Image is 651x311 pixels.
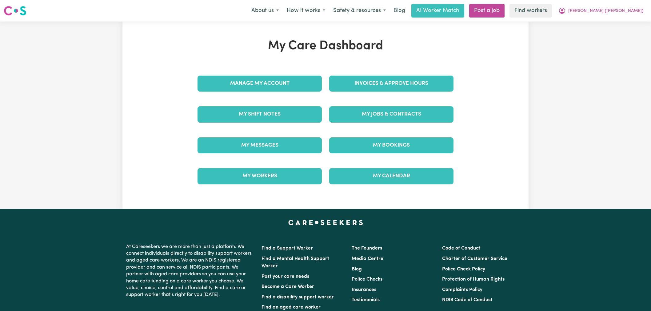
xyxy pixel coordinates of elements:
a: Blog [390,4,409,18]
a: Find a Support Worker [262,246,313,251]
button: Safety & resources [329,4,390,17]
h1: My Care Dashboard [194,39,457,53]
a: Media Centre [352,256,383,261]
span: [PERSON_NAME] ([PERSON_NAME]) [568,8,643,14]
a: Code of Conduct [442,246,480,251]
button: My Account [554,4,647,17]
a: Careseekers home page [288,220,363,225]
a: My Jobs & Contracts [329,106,453,122]
a: The Founders [352,246,382,251]
button: About us [247,4,283,17]
img: Careseekers logo [4,5,26,16]
a: My Bookings [329,137,453,153]
a: Post a job [469,4,505,18]
a: My Workers [198,168,322,184]
p: At Careseekers we are more than just a platform. We connect individuals directly to disability su... [126,241,254,301]
a: AI Worker Match [411,4,464,18]
a: Protection of Human Rights [442,277,505,282]
a: Testimonials [352,297,380,302]
a: Manage My Account [198,76,322,92]
a: Find an aged care worker [262,305,321,310]
iframe: Button to launch messaging window [626,286,646,306]
a: My Messages [198,137,322,153]
a: Police Checks [352,277,382,282]
a: My Calendar [329,168,453,184]
a: NDIS Code of Conduct [442,297,493,302]
a: Blog [352,267,362,272]
a: Careseekers logo [4,4,26,18]
a: Invoices & Approve Hours [329,76,453,92]
a: My Shift Notes [198,106,322,122]
a: Become a Care Worker [262,284,314,289]
a: Charter of Customer Service [442,256,507,261]
a: Find workers [509,4,552,18]
a: Post your care needs [262,274,309,279]
a: Find a Mental Health Support Worker [262,256,329,269]
a: Police Check Policy [442,267,485,272]
button: How it works [283,4,329,17]
a: Complaints Policy [442,287,482,292]
a: Find a disability support worker [262,295,334,300]
a: Insurances [352,287,376,292]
